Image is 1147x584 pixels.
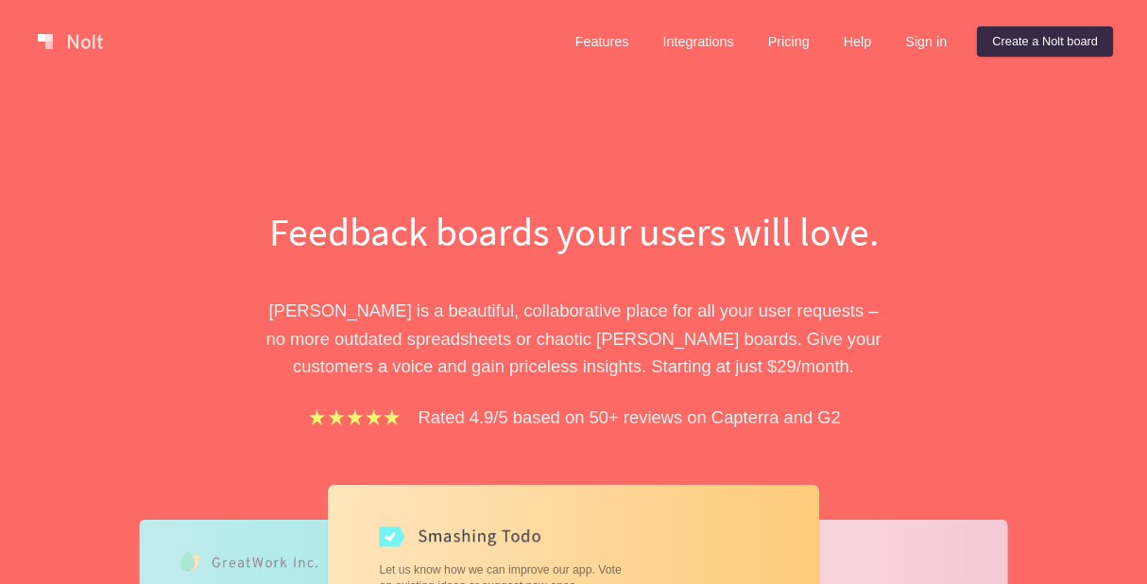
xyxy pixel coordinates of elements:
p: Rated 4.9/5 based on 50+ reviews on Capterra and G2 [419,404,841,431]
h1: Feedback boards your users will love. [248,204,899,259]
a: Features [560,26,644,57]
a: Help [829,26,887,57]
img: stars.b067e34983.png [306,406,402,428]
p: [PERSON_NAME] is a beautiful, collaborative place for all your user requests – no more outdated s... [248,297,899,380]
a: Integrations [647,26,748,57]
a: Sign in [890,26,962,57]
a: Create a Nolt board [977,26,1113,57]
a: Pricing [753,26,825,57]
